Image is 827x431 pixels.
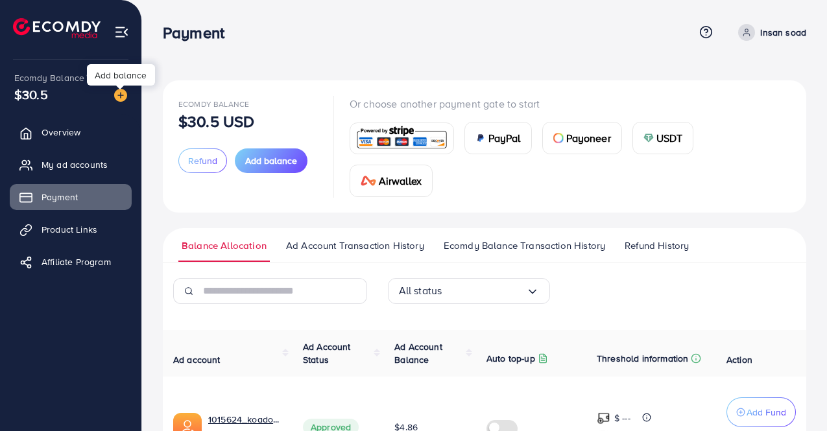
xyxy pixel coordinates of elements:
span: Balance Allocation [182,239,267,253]
img: card [354,124,449,152]
p: Threshold information [597,351,688,366]
p: Auto top-up [486,351,535,366]
img: card [361,176,376,186]
h3: Payment [163,23,235,42]
button: Add balance [235,148,307,173]
span: Overview [42,126,80,139]
img: card [643,133,654,143]
span: Ecomdy Balance Transaction History [444,239,605,253]
img: logo [13,18,101,38]
a: cardUSDT [632,122,694,154]
span: Payoneer [566,130,611,146]
div: Search for option [388,278,550,304]
span: Refund [188,154,217,167]
span: Ecomdy Balance [14,71,84,84]
span: Ecomdy Balance [178,99,249,110]
span: All status [399,281,442,301]
a: Insan soad [733,24,806,41]
span: USDT [656,130,683,146]
img: card [475,133,486,143]
input: Search for option [442,281,525,301]
span: Ad account [173,353,221,366]
iframe: Chat [772,373,817,421]
span: Product Links [42,223,97,236]
a: Product Links [10,216,132,242]
span: Action [726,353,752,366]
a: My ad accounts [10,152,132,178]
div: Add balance [87,64,155,86]
p: $ --- [614,410,630,426]
p: Add Fund [747,404,786,420]
a: cardAirwallex [350,165,433,197]
button: Add Fund [726,397,796,427]
span: Payment [42,191,78,204]
img: top-up amount [597,412,610,425]
img: menu [114,25,129,40]
p: Insan soad [760,25,806,40]
img: card [553,133,564,143]
p: $30.5 USD [178,113,254,129]
span: My ad accounts [42,158,108,171]
a: cardPayoneer [542,122,622,154]
span: Refund History [625,239,689,253]
a: Payment [10,184,132,210]
a: Affiliate Program [10,249,132,275]
span: $30.5 [14,85,48,104]
button: Refund [178,148,227,173]
p: Or choose another payment gate to start [350,96,791,111]
span: Affiliate Program [42,255,111,268]
span: Ad Account Transaction History [286,239,424,253]
span: Airwallex [379,173,422,189]
a: cardPayPal [464,122,532,154]
span: Ad Account Balance [394,340,442,366]
img: image [114,89,127,102]
span: PayPal [488,130,521,146]
a: 1015624_koadok_1746449263868 [208,413,282,426]
a: card [350,122,454,154]
a: Overview [10,119,132,145]
span: Ad Account Status [303,340,351,366]
span: Add balance [245,154,297,167]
